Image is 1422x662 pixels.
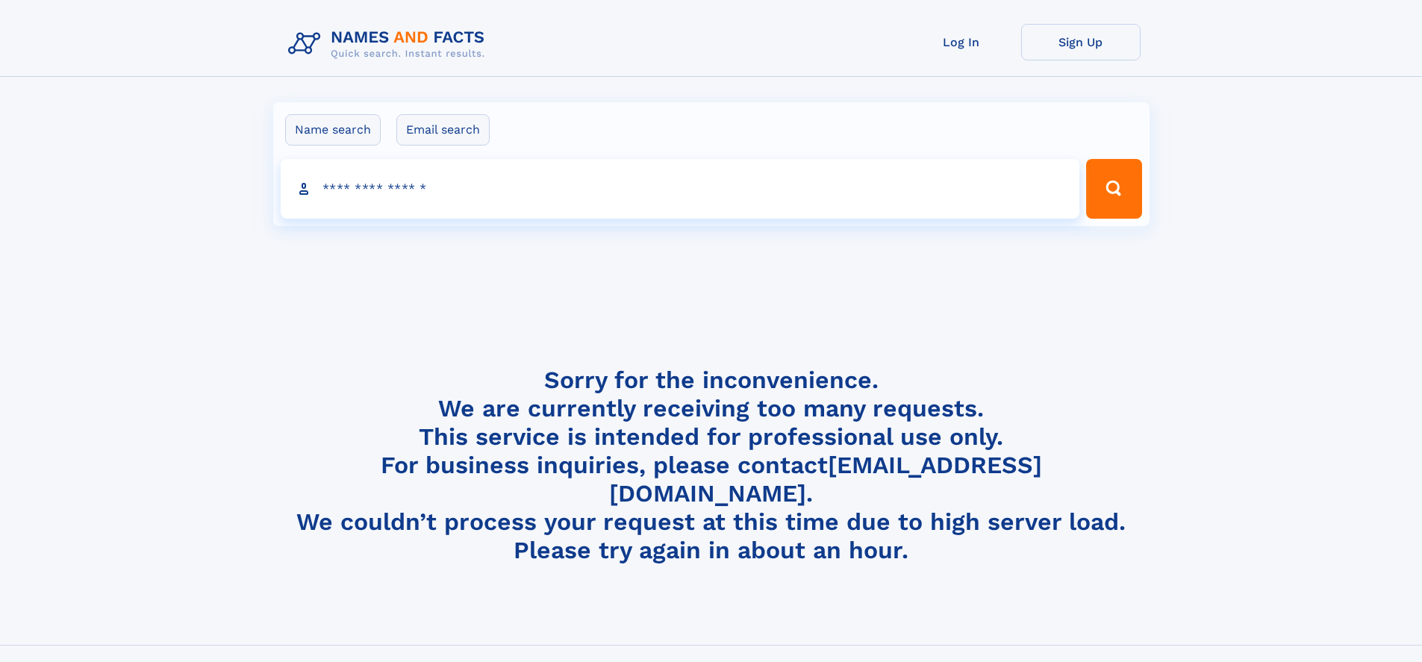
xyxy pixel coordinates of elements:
[285,114,381,146] label: Name search
[609,451,1042,508] a: [EMAIL_ADDRESS][DOMAIN_NAME]
[282,366,1141,565] h4: Sorry for the inconvenience. We are currently receiving too many requests. This service is intend...
[1086,159,1141,219] button: Search Button
[282,24,497,64] img: Logo Names and Facts
[281,159,1080,219] input: search input
[902,24,1021,60] a: Log In
[396,114,490,146] label: Email search
[1021,24,1141,60] a: Sign Up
